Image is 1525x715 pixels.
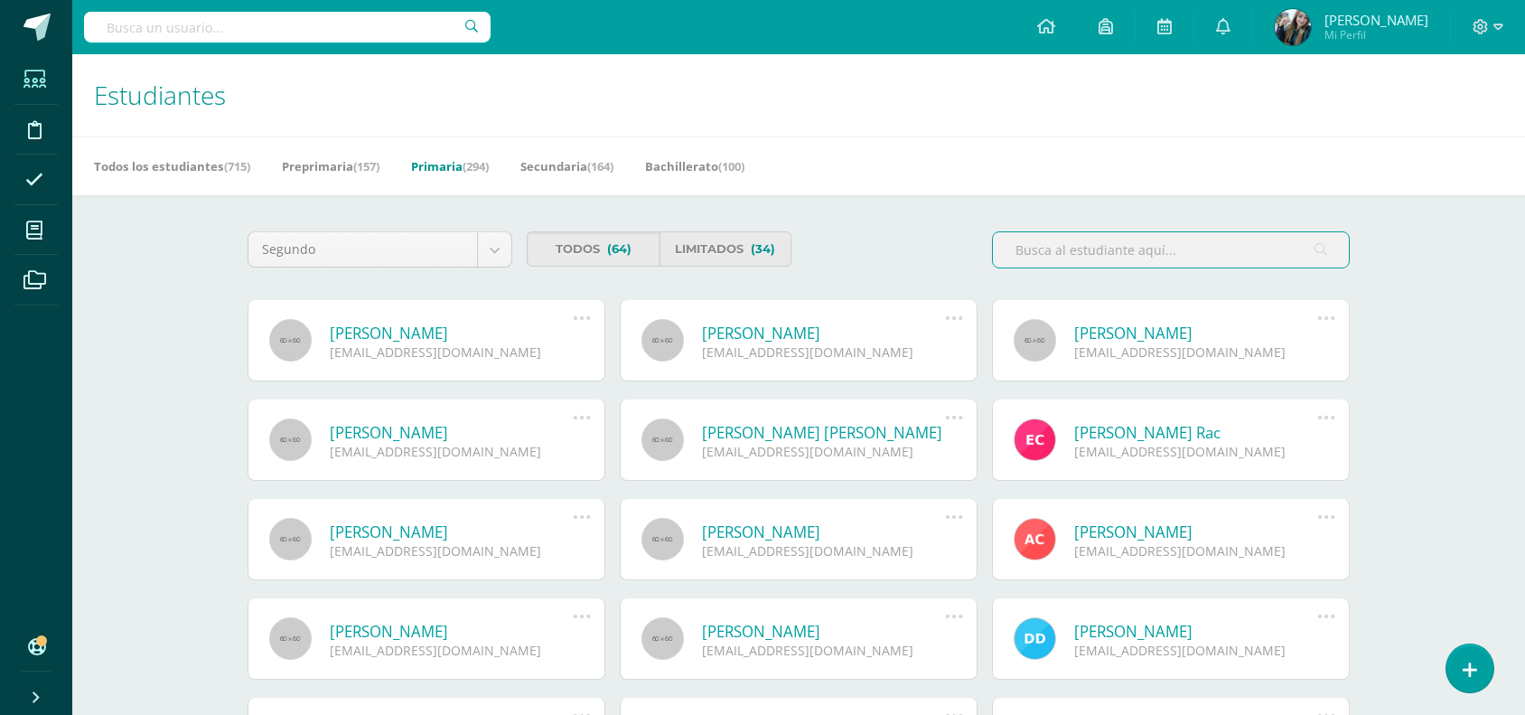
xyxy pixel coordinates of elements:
a: [PERSON_NAME] [PERSON_NAME] [702,422,945,443]
div: [EMAIL_ADDRESS][DOMAIN_NAME] [702,443,945,460]
img: ab28650470f0b57cd31dd7e6cf45ec32.png [1275,9,1311,45]
span: (100) [718,158,744,174]
div: [EMAIL_ADDRESS][DOMAIN_NAME] [1074,343,1317,361]
div: [EMAIL_ADDRESS][DOMAIN_NAME] [702,542,945,560]
a: [PERSON_NAME] [330,522,573,542]
div: [EMAIL_ADDRESS][DOMAIN_NAME] [702,343,945,361]
a: Todos los estudiantes(715) [94,152,250,181]
a: [PERSON_NAME] [702,621,945,642]
div: [EMAIL_ADDRESS][DOMAIN_NAME] [330,443,573,460]
div: [EMAIL_ADDRESS][DOMAIN_NAME] [330,642,573,659]
div: [EMAIL_ADDRESS][DOMAIN_NAME] [1074,542,1317,560]
a: [PERSON_NAME] [330,621,573,642]
input: Busca al estudiante aquí... [993,232,1349,268]
span: [PERSON_NAME] [1324,11,1428,29]
a: Secundaria(164) [520,152,613,181]
a: [PERSON_NAME] Rac [1074,422,1317,443]
a: [PERSON_NAME] [330,323,573,343]
div: [EMAIL_ADDRESS][DOMAIN_NAME] [1074,642,1317,659]
a: Bachillerato(100) [645,152,744,181]
a: Preprimaria(157) [282,152,379,181]
div: [EMAIL_ADDRESS][DOMAIN_NAME] [330,343,573,361]
span: (164) [587,158,613,174]
div: [EMAIL_ADDRESS][DOMAIN_NAME] [330,542,573,560]
span: Segundo [262,232,463,267]
span: (34) [751,232,775,266]
a: [PERSON_NAME] [330,422,573,443]
a: Segundo [248,232,511,267]
span: (715) [224,158,250,174]
div: [EMAIL_ADDRESS][DOMAIN_NAME] [1074,443,1317,460]
span: Estudiantes [94,78,226,112]
div: [EMAIL_ADDRESS][DOMAIN_NAME] [702,642,945,659]
a: [PERSON_NAME] [1074,323,1317,343]
input: Busca un usuario... [84,12,491,42]
span: (294) [463,158,489,174]
a: [PERSON_NAME] [1074,621,1317,642]
a: [PERSON_NAME] [702,522,945,542]
span: Mi Perfil [1324,27,1428,42]
a: Primaria(294) [411,152,489,181]
a: Limitados(34) [660,231,792,267]
span: (157) [353,158,379,174]
a: Todos(64) [527,231,660,267]
a: [PERSON_NAME] [702,323,945,343]
span: (64) [607,232,632,266]
a: [PERSON_NAME] [1074,522,1317,542]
